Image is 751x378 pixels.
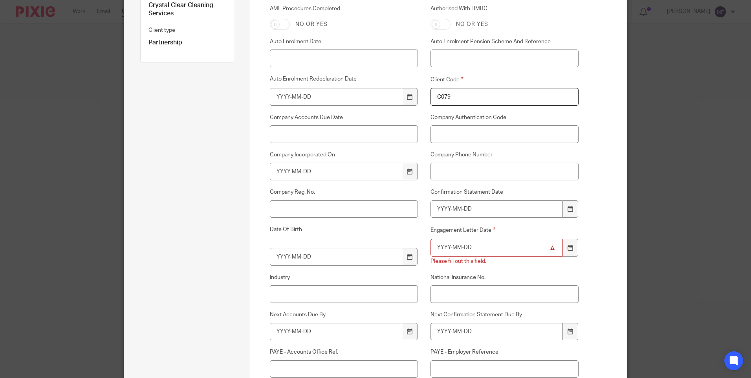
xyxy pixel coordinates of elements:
[430,75,579,84] label: Client Code
[270,348,418,356] label: PAYE - Accounts Office Ref.
[270,273,418,281] label: Industry
[430,200,563,218] input: YYYY-MM-DD
[456,20,488,28] label: No or yes
[270,5,418,13] label: AML Procedures Completed
[270,114,418,121] label: Company Accounts Due Date
[430,311,579,319] label: Next Confirmation Statement Due By
[295,20,328,28] label: No or yes
[430,114,579,121] label: Company Authentication Code
[430,239,563,257] input: YYYY-MM-DD
[270,151,418,159] label: Company Incorporated On
[270,188,418,196] label: Company Reg. No.
[430,257,486,265] div: Please fill out this field.
[270,75,418,84] label: Auto Enrolment Redeclaration Date
[430,226,579,235] label: Engagement Letter Date
[430,348,579,356] label: PAYE - Employer Reference
[430,151,579,159] label: Company Phone Number
[430,5,579,13] label: Authorised With HMRC
[270,248,403,266] input: YYYY-MM-DD
[148,1,226,18] p: Crystal Clear Cleaning Services
[430,188,579,196] label: Confirmation Statement Date
[430,323,563,341] input: YYYY-MM-DD
[148,39,226,47] p: Partnership
[430,273,579,281] label: National Insurance No.
[270,163,403,180] input: YYYY-MM-DD
[430,38,579,46] label: Auto Enrolment Pension Scheme And Reference
[270,38,418,46] label: Auto Enrolment Date
[270,311,418,319] label: Next Accounts Due By
[148,26,175,34] label: Client type
[270,226,418,244] label: Date Of Birth
[270,88,403,106] input: YYYY-MM-DD
[270,323,403,341] input: YYYY-MM-DD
